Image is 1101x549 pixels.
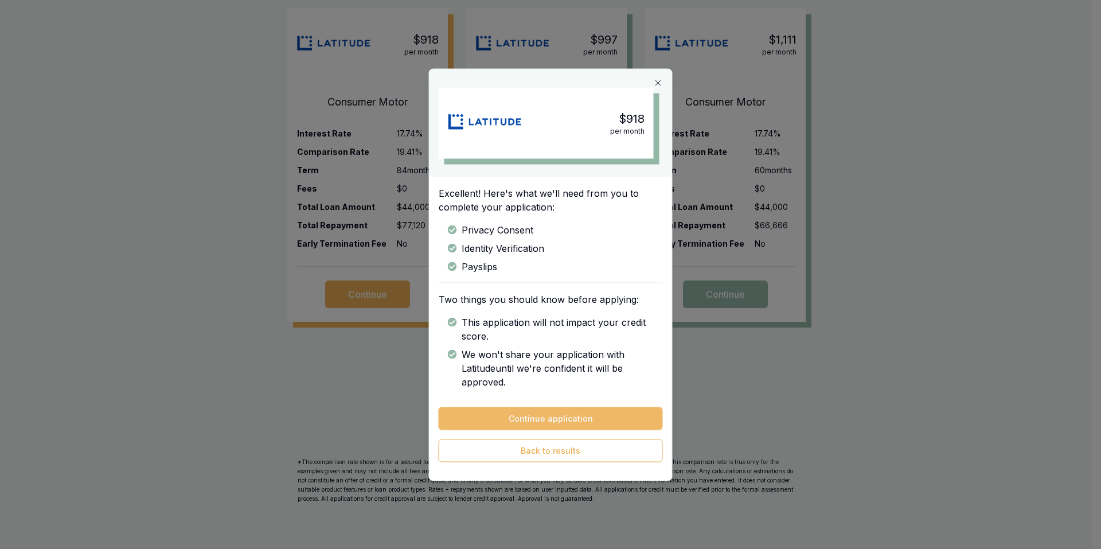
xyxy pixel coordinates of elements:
span: We won't share your application with Latitude until we're confident it will be approved. [462,347,663,388]
div: Identity Verification [448,241,663,255]
div: Privacy Consent [448,223,663,236]
div: Payslips [448,259,663,273]
div: $918 [619,110,645,126]
div: This application will not impact your credit score. [448,315,663,342]
p: Excellent! Here's what we'll need from you to complete your application: [439,186,663,213]
button: Continue application [439,407,663,430]
div: per month [610,126,645,135]
img: latitude [448,110,522,133]
p: Two things you should know before applying: [439,292,663,306]
button: Back to results [439,439,663,462]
